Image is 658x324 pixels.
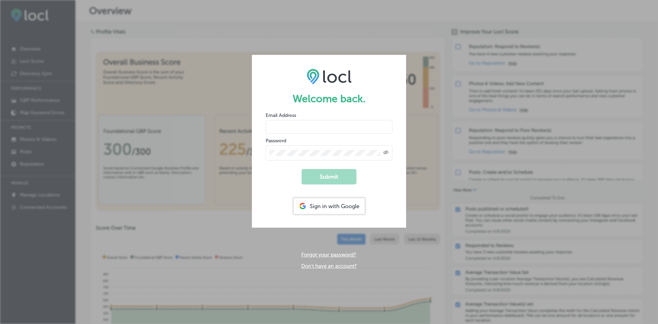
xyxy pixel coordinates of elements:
label: Email Address [266,112,296,118]
a: Don't have an account? [301,263,357,269]
a: Forgot your password? [301,252,356,258]
label: Password [266,138,286,144]
img: LOCL logo [307,69,352,84]
div: Sign in with Google [294,198,365,214]
h1: Welcome back. [266,93,392,105]
button: Submit [302,169,356,184]
span: Toggle password visibility [383,150,389,156]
